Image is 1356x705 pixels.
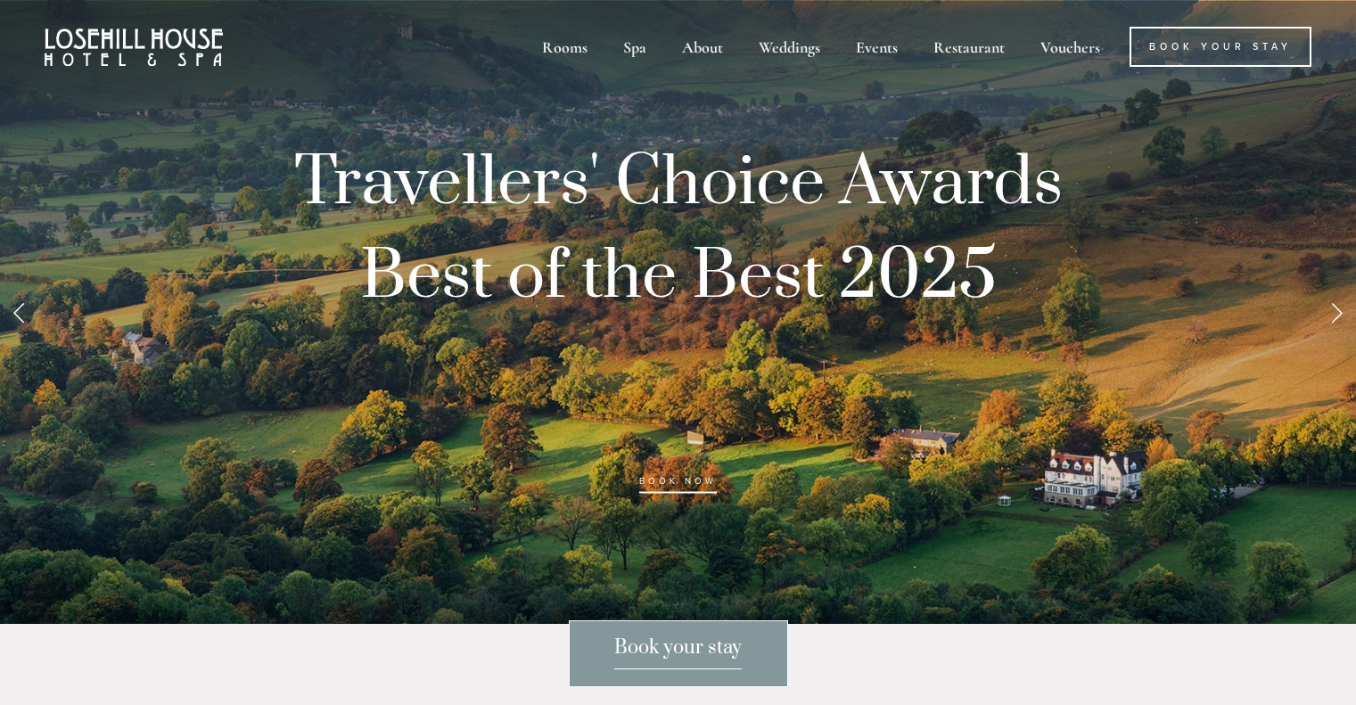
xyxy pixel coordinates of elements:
[917,27,1021,67] div: Restaurant
[526,27,604,67] div: Rooms
[224,136,1133,511] p: Travellers' Choice Awards Best of the Best 2025
[1317,285,1356,339] a: Next Slide
[45,29,223,66] img: Losehill House
[639,476,716,494] a: BOOK NOW
[1130,27,1311,67] a: Book Your Stay
[569,620,788,687] a: Book your stay
[1024,27,1116,67] a: Vouchers
[614,635,742,669] span: Book your stay
[666,27,739,67] div: About
[743,27,836,67] div: Weddings
[607,27,662,67] div: Spa
[840,27,914,67] div: Events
